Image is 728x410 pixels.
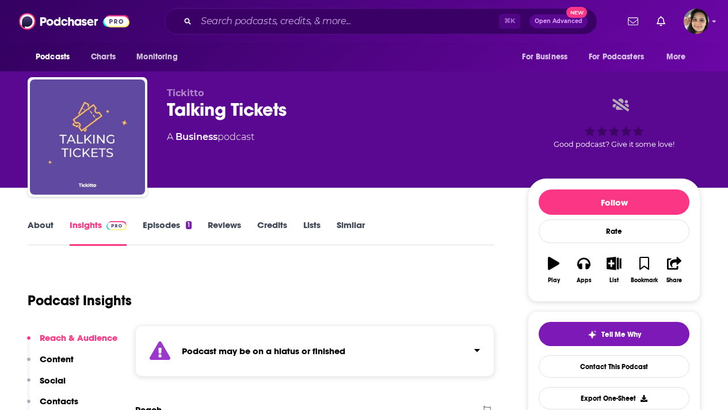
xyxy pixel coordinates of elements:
span: Monitoring [136,49,177,65]
span: Open Advanced [535,18,582,24]
a: Contact This Podcast [539,355,689,378]
button: open menu [28,46,85,68]
button: Reach & Audience [27,332,117,354]
a: Lists [303,219,321,246]
div: List [609,277,619,284]
button: open menu [581,46,661,68]
p: Contacts [40,396,78,407]
div: 1 [186,221,192,229]
button: Show profile menu [684,9,709,34]
a: InsightsPodchaser Pro [70,219,127,246]
div: Share [666,277,682,284]
button: Content [27,354,74,375]
span: More [666,49,686,65]
a: Charts [83,46,123,68]
span: Good podcast? Give it some love! [554,140,674,149]
section: Click to expand status details [135,325,494,377]
span: Tell Me Why [601,330,641,339]
div: Bookmark [631,277,658,284]
button: Follow [539,189,689,215]
button: Export One-Sheet [539,387,689,409]
button: tell me why sparkleTell Me Why [539,322,689,346]
a: About [28,219,54,246]
input: Search podcasts, credits, & more... [196,12,499,31]
img: User Profile [684,9,709,34]
button: open menu [514,46,582,68]
span: Podcasts [36,49,70,65]
span: New [566,7,587,18]
button: Apps [569,249,599,291]
button: Share [660,249,689,291]
span: Logged in as shelbyjanner [684,9,709,34]
button: open menu [658,46,700,68]
button: open menu [128,46,192,68]
img: Talking Tickets [30,79,145,195]
div: A podcast [167,130,254,144]
a: Show notifications dropdown [623,12,643,31]
button: Play [539,249,569,291]
a: Show notifications dropdown [652,12,670,31]
a: Credits [257,219,287,246]
a: Episodes1 [143,219,192,246]
div: Rate [539,219,689,243]
p: Reach & Audience [40,332,117,343]
span: Tickitto [167,88,204,98]
div: Play [548,277,560,284]
p: Social [40,375,66,386]
strong: Podcast may be on a hiatus or finished [182,346,345,356]
img: Podchaser Pro [106,221,127,230]
div: Search podcasts, credits, & more... [165,8,597,35]
a: Business [176,131,218,142]
p: Content [40,354,74,365]
a: Similar [337,219,365,246]
span: Charts [91,49,116,65]
h1: Podcast Insights [28,292,132,309]
a: Reviews [208,219,241,246]
button: Open AdvancedNew [529,14,588,28]
div: Apps [577,277,592,284]
button: Social [27,375,66,396]
span: For Podcasters [589,49,644,65]
img: tell me why sparkle [588,330,597,339]
span: ⌘ K [499,14,520,29]
img: Podchaser - Follow, Share and Rate Podcasts [19,10,129,32]
button: List [599,249,629,291]
span: For Business [522,49,567,65]
div: Good podcast? Give it some love! [528,88,700,159]
button: Bookmark [629,249,659,291]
